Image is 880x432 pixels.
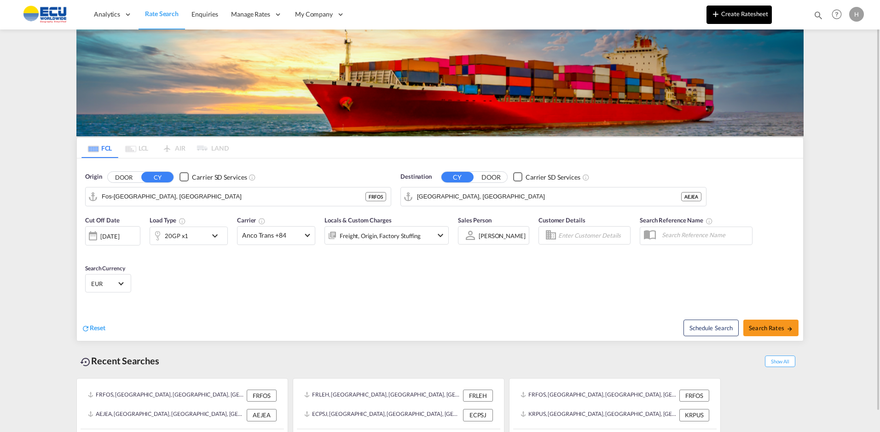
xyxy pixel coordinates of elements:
md-icon: icon-chevron-down [435,230,446,241]
div: Help [829,6,849,23]
div: FRFOS, Fos-sur-Mer, France, Western Europe, Europe [521,390,677,402]
div: KRPUS [679,409,709,421]
md-pagination-wrapper: Use the left and right arrow keys to navigate between tabs [81,138,229,158]
input: Enter Customer Details [558,228,627,242]
div: H [849,7,864,22]
md-input-container: Fos-sur-Mer, FRFOS [86,187,391,206]
span: Enquiries [191,10,218,18]
div: icon-magnify [813,10,823,24]
md-icon: Unchecked: Search for CY (Container Yard) services for all selected carriers.Checked : Search for... [249,174,256,181]
md-icon: Unchecked: Search for CY (Container Yard) services for all selected carriers.Checked : Search for... [582,174,590,181]
span: Manage Rates [231,10,270,19]
div: KRPUS, Busan, Korea, Republic of, Greater China & Far East Asia, Asia Pacific [521,409,677,421]
div: 20GP x1icon-chevron-down [150,227,228,245]
div: ECPSJ, Posorja, Ecuador, South America, Americas [304,409,461,421]
md-icon: Your search will be saved by the below given name [706,217,713,225]
button: CY [141,172,174,182]
div: FRFOS [365,192,386,201]
div: AEJEA [681,192,701,201]
span: Origin [85,172,102,181]
div: 20GP x1 [165,229,188,242]
input: Search by Port [417,190,681,204]
span: Search Reference Name [640,216,713,224]
img: LCL+%26+FCL+BACKGROUND.png [76,29,804,136]
input: Search Reference Name [657,228,752,242]
span: Show All [765,356,795,367]
div: [DATE] [100,232,119,240]
div: Freight Origin Factory Stuffingicon-chevron-down [324,226,449,245]
span: Locals & Custom Charges [324,216,392,224]
span: Carrier [237,216,266,224]
div: [PERSON_NAME] [479,232,526,239]
div: Origin DOOR CY Checkbox No InkUnchecked: Search for CY (Container Yard) services for all selected... [77,158,803,341]
div: ECPSJ [463,409,493,421]
md-icon: The selected Trucker/Carrierwill be displayed in the rate results If the rates are from another f... [258,217,266,225]
div: AEJEA, Jebel Ali, United Arab Emirates, Middle East, Middle East [88,409,244,421]
span: Analytics [94,10,120,19]
div: Recent Searches [76,350,163,371]
md-icon: icon-backup-restore [80,356,91,368]
input: Search by Port [102,190,365,204]
button: Search Ratesicon-arrow-right [743,320,799,336]
div: FRFOS [679,390,709,402]
div: Freight Origin Factory Stuffing [340,229,421,242]
button: CY [441,172,474,182]
div: icon-refreshReset [81,323,105,333]
md-checkbox: Checkbox No Ink [179,172,247,182]
md-datepicker: Select [85,245,92,257]
button: DOOR [108,172,140,182]
md-checkbox: Checkbox No Ink [513,172,580,182]
md-input-container: Jebel Ali, AEJEA [401,187,706,206]
span: My Company [295,10,333,19]
img: 6cccb1402a9411edb762cf9624ab9cda.png [14,4,76,25]
md-icon: icon-information-outline [179,217,186,225]
div: AEJEA [247,409,277,421]
div: Carrier SD Services [526,173,580,182]
span: Load Type [150,216,186,224]
span: Search Currency [85,265,125,272]
md-select: Sales Person: Hippolyte Sainton [478,229,527,242]
div: FRLEH [463,390,493,402]
span: Customer Details [538,216,585,224]
md-tab-item: FCL [81,138,118,158]
span: Destination [400,172,432,181]
md-icon: icon-arrow-right [787,326,793,332]
span: Search Rates [749,324,793,332]
button: Note: By default Schedule search will only considerorigin ports, destination ports and cut off da... [683,320,739,336]
md-icon: icon-refresh [81,324,90,333]
span: Sales Person [458,216,492,224]
button: DOOR [475,172,507,182]
button: icon-plus 400-fgCreate Ratesheet [706,6,772,24]
div: Carrier SD Services [192,173,247,182]
md-icon: icon-plus 400-fg [710,8,721,19]
md-icon: icon-magnify [813,10,823,20]
div: [DATE] [85,226,140,245]
div: FRLEH, Le Havre, France, Western Europe, Europe [304,390,461,402]
md-select: Select Currency: € EUREuro [90,277,126,290]
span: Help [829,6,845,22]
span: Reset [90,324,105,332]
md-icon: icon-chevron-down [209,230,225,241]
span: Rate Search [145,10,179,18]
div: FRFOS, Fos-sur-Mer, France, Western Europe, Europe [88,390,244,402]
div: FRFOS [247,390,277,402]
span: Anco Trans +84 [242,231,302,240]
span: Cut Off Date [85,216,120,224]
span: EUR [91,280,117,288]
